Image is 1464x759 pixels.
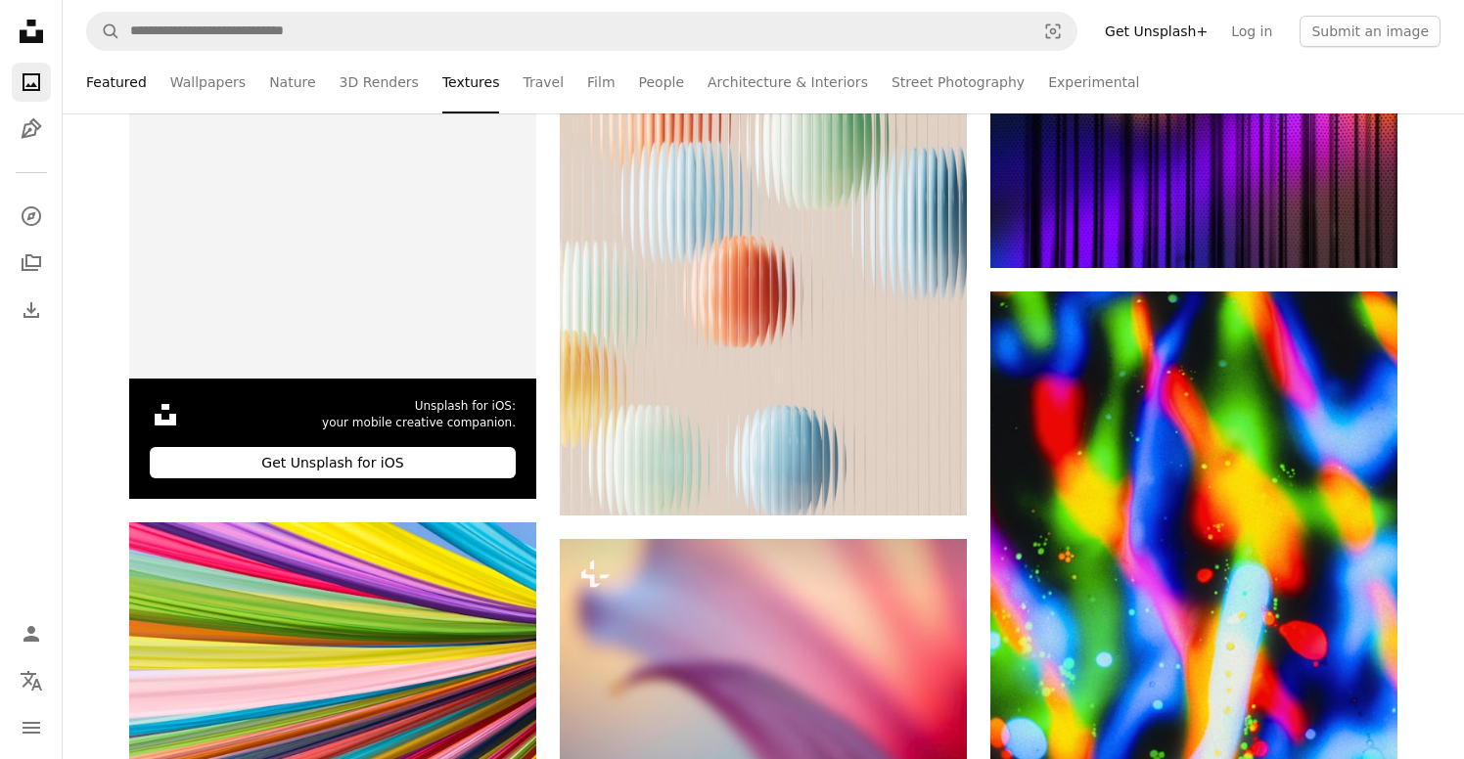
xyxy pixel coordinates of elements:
[269,51,315,113] a: Nature
[129,648,536,666] a: Colorful fabrics create a vibrant and flowing display.
[170,51,246,113] a: Wallpapers
[708,51,868,113] a: Architecture & Interiors
[340,51,419,113] a: 3D Renders
[1048,51,1139,113] a: Experimental
[1300,16,1441,47] button: Submit an image
[12,244,51,283] a: Collections
[12,63,51,102] a: Photos
[12,708,51,747] button: Menu
[990,587,1397,604] a: Abstract art with colorful streaks and glowing dots.
[1093,16,1219,47] a: Get Unsplash+
[322,398,516,431] span: Unsplash for iOS: your mobile creative companion.
[12,110,51,149] a: Illustrations
[150,447,516,478] div: Get Unsplash for iOS
[523,51,564,113] a: Travel
[12,290,51,330] a: Download History
[639,51,685,113] a: People
[150,399,181,430] img: file-1631306537910-2580a29a3cfcimage
[12,197,51,236] a: Explore
[12,661,51,700] button: Language
[587,51,615,113] a: Film
[990,111,1397,128] a: a colorful background with lines and dots
[12,12,51,55] a: Home — Unsplash
[560,665,967,683] a: Abstract soft focus background with pink and purple hues
[12,614,51,653] a: Log in / Sign up
[87,13,120,50] button: Search Unsplash
[86,51,147,113] a: Featured
[1029,13,1076,50] button: Visual search
[1219,16,1284,47] a: Log in
[892,51,1025,113] a: Street Photography
[86,12,1077,51] form: Find visuals sitewide
[560,234,967,251] a: Colorful, patterned bubbles are shown in a textured background.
